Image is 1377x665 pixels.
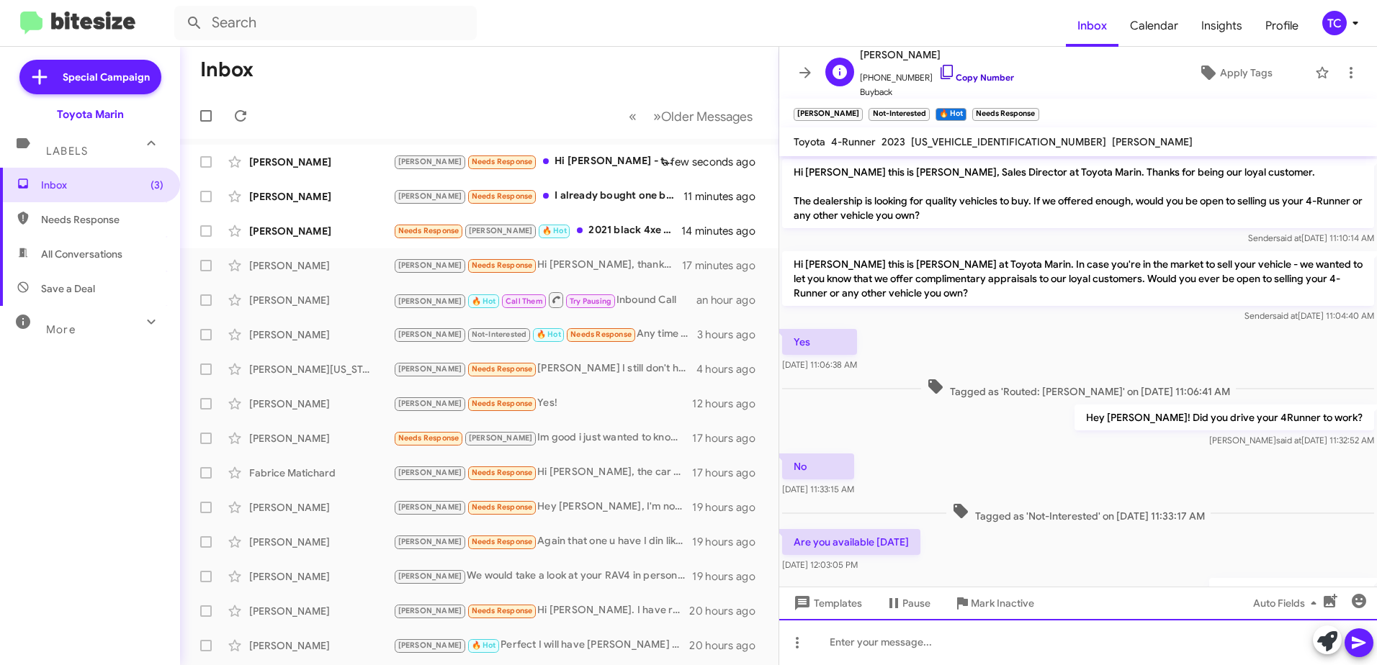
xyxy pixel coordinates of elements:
[782,453,854,479] p: No
[1209,435,1374,445] span: [PERSON_NAME] [DATE] 11:32:52 AM
[472,468,533,477] span: Needs Response
[398,606,462,615] span: [PERSON_NAME]
[946,502,1211,523] span: Tagged as 'Not-Interested' on [DATE] 11:33:17 AM
[249,397,393,411] div: [PERSON_NAME]
[942,590,1046,616] button: Mark Inactive
[249,258,393,273] div: [PERSON_NAME]
[46,145,88,158] span: Labels
[393,153,681,170] div: Hi [PERSON_NAME] - thanks for checking in. We have been working with [PERSON_NAME] and put a $500...
[653,107,661,125] span: »
[1220,60,1273,86] span: Apply Tags
[46,323,76,336] span: More
[782,159,1374,228] p: Hi [PERSON_NAME] this is [PERSON_NAME], Sales Director at Toyota Marin. Thanks for being our loya...
[1112,135,1193,148] span: [PERSON_NAME]
[860,46,1014,63] span: [PERSON_NAME]
[393,464,692,481] div: Hi [PERSON_NAME], the car was undrivable [DATE]. Did you fix the problem? What was the issue?
[506,297,543,306] span: Call Them
[537,330,561,339] span: 🔥 Hot
[200,58,254,81] h1: Inbox
[249,500,393,515] div: [PERSON_NAME]
[41,212,163,227] span: Needs Response
[902,590,930,616] span: Pause
[393,637,689,653] div: Perfect I will have [PERSON_NAME] reach out to you. Thank you!
[869,108,929,121] small: Not-Interested
[629,107,637,125] span: «
[1276,435,1301,445] span: said at
[1075,404,1374,430] p: Hey [PERSON_NAME]! Did you drive your 4Runner to work?
[398,191,462,201] span: [PERSON_NAME]
[1276,232,1301,243] span: said at
[393,395,692,412] div: Yes!
[398,433,459,443] span: Needs Response
[398,537,462,546] span: [PERSON_NAME]
[398,226,459,235] span: Needs Response
[249,604,393,618] div: [PERSON_NAME]
[472,191,533,201] span: Needs Response
[1253,590,1322,616] span: Auto Fields
[398,364,462,374] span: [PERSON_NAME]
[689,604,767,618] div: 20 hours ago
[249,189,393,204] div: [PERSON_NAME]
[1066,5,1118,47] a: Inbox
[249,466,393,480] div: Fabrice Matichard
[794,108,863,121] small: [PERSON_NAME]
[472,641,496,650] span: 🔥 Hot
[249,293,393,307] div: [PERSON_NAME]
[921,378,1236,399] span: Tagged as 'Routed: [PERSON_NAME]' on [DATE] 11:06:41 AM
[393,602,689,619] div: Hi [PERSON_NAME]. I have received a whole bunch of texts from Marin Toyota and I have only one qu...
[398,157,462,166] span: [PERSON_NAME]
[1310,11,1361,35] button: TC
[1322,11,1347,35] div: TC
[1190,5,1254,47] span: Insights
[57,107,124,122] div: Toyota Marin
[41,247,122,261] span: All Conversations
[1273,310,1298,321] span: said at
[936,108,966,121] small: 🔥 Hot
[398,261,462,270] span: [PERSON_NAME]
[472,606,533,615] span: Needs Response
[782,329,857,355] p: Yes
[645,101,761,131] button: Next
[398,468,462,477] span: [PERSON_NAME]
[63,70,150,84] span: Special Campaign
[472,157,533,166] span: Needs Response
[393,188,683,204] div: I already bought one buddy, but I am in the market for an hour 2026 Toyota Prius the [PERSON_NAME...
[393,222,681,239] div: 2021 black 4xe unlimited 40000milage
[1254,5,1310,47] a: Profile
[249,569,393,584] div: [PERSON_NAME]
[472,261,533,270] span: Needs Response
[621,101,761,131] nav: Page navigation example
[393,533,692,550] div: Again that one u have I din like!! Don't worry about!
[1118,5,1190,47] span: Calendar
[398,297,462,306] span: [PERSON_NAME]
[692,466,767,480] div: 17 hours ago
[393,499,692,515] div: Hey [PERSON_NAME], I'm not actively looking but potentially open to it. Are you able to give a ro...
[874,590,942,616] button: Pause
[681,155,767,169] div: a few seconds ago
[472,297,496,306] span: 🔥 Hot
[831,135,876,148] span: 4-Runner
[620,101,645,131] button: Previous
[696,293,767,307] div: an hour ago
[249,638,393,653] div: [PERSON_NAME]
[683,189,767,204] div: 11 minutes ago
[151,178,163,192] span: (3)
[1242,590,1334,616] button: Auto Fields
[469,433,533,443] span: [PERSON_NAME]
[469,226,533,235] span: [PERSON_NAME]
[393,326,697,343] div: Any time ok? Im off and I'll be driving over from [GEOGRAPHIC_DATA] and could it be a one day thi...
[472,364,533,374] span: Needs Response
[393,361,696,377] div: [PERSON_NAME] I still don't have current registration and I am unable to find title. I wish I cou...
[911,135,1106,148] span: [US_VEHICLE_IDENTIFICATION_NUMBER]
[692,535,767,549] div: 19 hours ago
[398,641,462,650] span: [PERSON_NAME]
[249,362,393,376] div: [PERSON_NAME][US_STATE]
[689,638,767,653] div: 20 hours ago
[782,559,858,570] span: [DATE] 12:03:05 PM
[972,108,1039,121] small: Needs Response
[682,258,767,273] div: 17 minutes ago
[782,529,920,555] p: Are you available [DATE]
[692,569,767,584] div: 19 hours ago
[938,72,1014,83] a: Copy Number
[697,327,767,342] div: 3 hours ago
